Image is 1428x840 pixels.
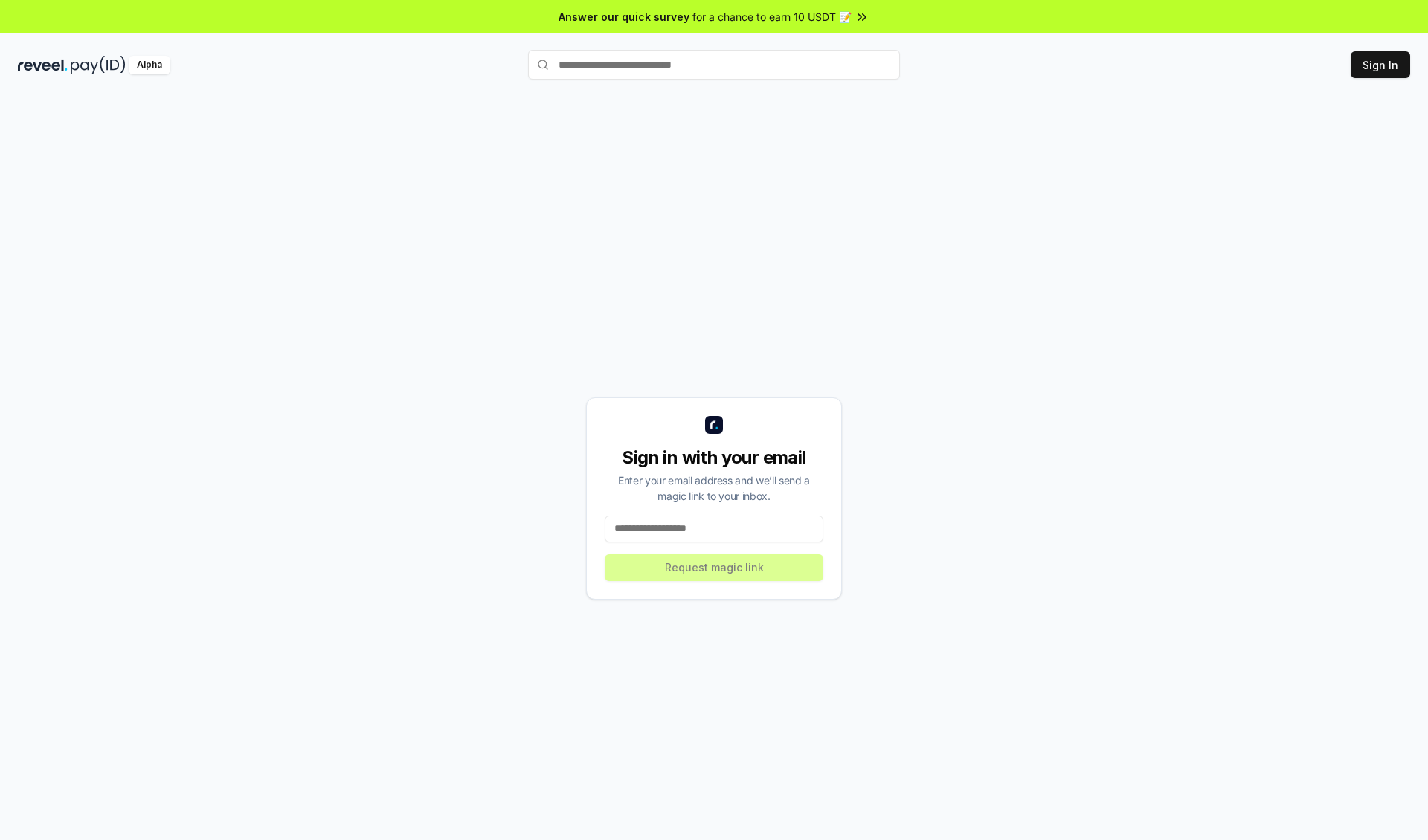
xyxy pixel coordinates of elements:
div: Alpha [129,56,170,74]
button: Sign In [1351,51,1410,78]
span: Answer our quick survey [559,9,689,25]
div: Enter your email address and we’ll send a magic link to your inbox. [605,472,823,504]
img: pay_id [71,56,126,74]
div: Sign in with your email [605,446,823,469]
span: for a chance to earn 10 USDT 📝 [692,9,852,25]
img: reveel_dark [18,56,68,74]
img: logo_small [705,416,723,434]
